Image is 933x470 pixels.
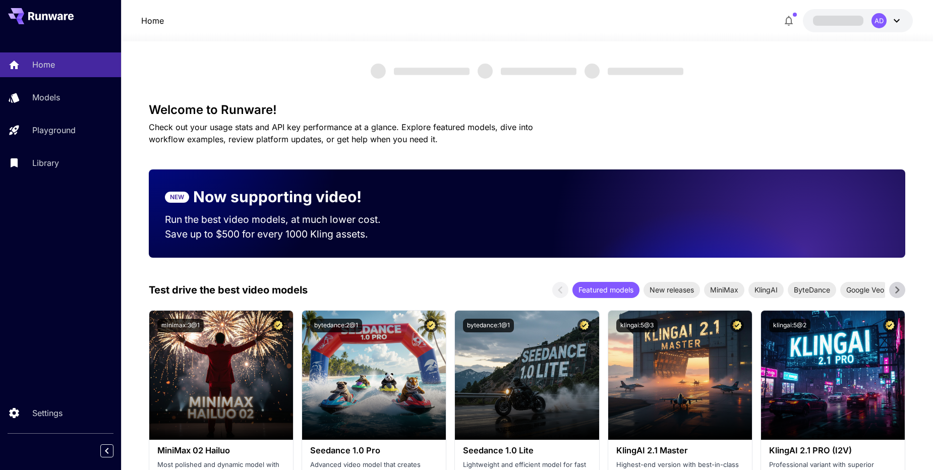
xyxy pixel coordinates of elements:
p: Playground [32,124,76,136]
p: Library [32,157,59,169]
p: Run the best video models, at much lower cost. [165,212,400,227]
div: New releases [644,282,700,298]
p: Test drive the best video models [149,282,308,298]
div: KlingAI [748,282,784,298]
span: Check out your usage stats and API key performance at a glance. Explore featured models, dive int... [149,122,533,144]
div: AD [871,13,887,28]
h3: KlingAI 2.1 PRO (I2V) [769,446,897,455]
span: New releases [644,284,700,295]
div: ByteDance [788,282,836,298]
h3: MiniMax 02 Hailuo [157,446,285,455]
nav: breadcrumb [141,15,164,27]
h3: KlingAI 2.1 Master [616,446,744,455]
img: alt [455,311,599,440]
img: alt [608,311,752,440]
button: minimax:3@1 [157,319,204,332]
button: Certified Model – Vetted for best performance and includes a commercial license. [883,319,897,332]
div: MiniMax [704,282,744,298]
button: Certified Model – Vetted for best performance and includes a commercial license. [271,319,285,332]
img: alt [149,311,293,440]
span: Featured models [572,284,639,295]
button: klingai:5@3 [616,319,658,332]
img: alt [302,311,446,440]
div: Collapse sidebar [108,442,121,460]
p: Home [32,58,55,71]
button: klingai:5@2 [769,319,810,332]
a: Home [141,15,164,27]
button: Certified Model – Vetted for best performance and includes a commercial license. [730,319,744,332]
button: AD [803,9,913,32]
button: bytedance:1@1 [463,319,514,332]
span: KlingAI [748,284,784,295]
button: Collapse sidebar [100,444,113,457]
h3: Welcome to Runware! [149,103,905,117]
h3: Seedance 1.0 Lite [463,446,591,455]
div: Google Veo [840,282,890,298]
p: Now supporting video! [193,186,362,208]
span: ByteDance [788,284,836,295]
button: Certified Model – Vetted for best performance and includes a commercial license. [577,319,591,332]
p: Settings [32,407,63,419]
h3: Seedance 1.0 Pro [310,446,438,455]
button: Certified Model – Vetted for best performance and includes a commercial license. [424,319,438,332]
div: Featured models [572,282,639,298]
button: bytedance:2@1 [310,319,362,332]
p: Models [32,91,60,103]
p: NEW [170,193,184,202]
span: MiniMax [704,284,744,295]
img: alt [761,311,905,440]
p: Save up to $500 for every 1000 Kling assets. [165,227,400,242]
span: Google Veo [840,284,890,295]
